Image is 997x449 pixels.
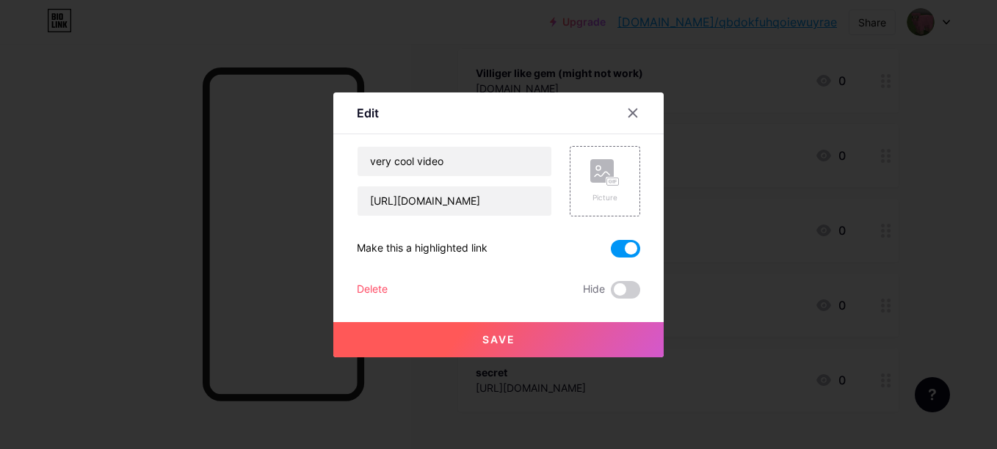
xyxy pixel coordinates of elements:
[583,281,605,299] span: Hide
[590,192,620,203] div: Picture
[357,240,487,258] div: Make this a highlighted link
[358,147,551,176] input: Title
[357,104,379,122] div: Edit
[333,322,664,357] button: Save
[358,186,551,216] input: URL
[482,333,515,346] span: Save
[357,281,388,299] div: Delete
